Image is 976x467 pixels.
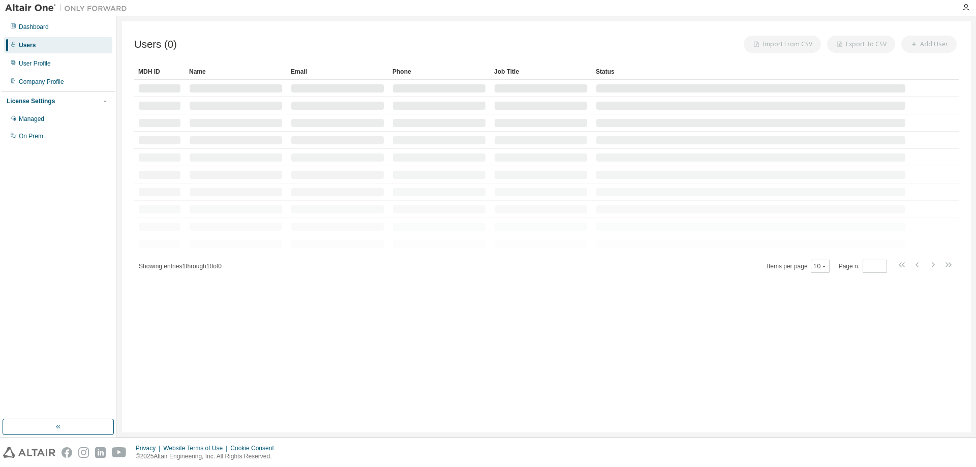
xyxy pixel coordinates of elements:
div: User Profile [19,59,51,68]
img: linkedin.svg [95,447,106,458]
p: © 2025 Altair Engineering, Inc. All Rights Reserved. [136,452,280,461]
div: Name [189,64,283,80]
div: Status [596,64,906,80]
span: Page n. [839,260,887,273]
img: facebook.svg [62,447,72,458]
div: License Settings [7,97,55,105]
div: Job Title [494,64,588,80]
span: Showing entries 1 through 10 of 0 [139,263,222,270]
button: Add User [901,36,957,53]
img: Altair One [5,3,132,13]
div: Email [291,64,384,80]
button: Import From CSV [744,36,821,53]
div: On Prem [19,132,43,140]
div: Users [19,41,36,49]
button: Export To CSV [827,36,895,53]
div: Privacy [136,444,163,452]
img: instagram.svg [78,447,89,458]
div: Cookie Consent [230,444,280,452]
img: youtube.svg [112,447,127,458]
button: 10 [813,262,827,270]
div: Phone [392,64,486,80]
span: Users (0) [134,39,177,50]
div: MDH ID [138,64,181,80]
div: Website Terms of Use [163,444,230,452]
div: Managed [19,115,44,123]
span: Items per page [767,260,830,273]
img: altair_logo.svg [3,447,55,458]
div: Company Profile [19,78,64,86]
div: Dashboard [19,23,49,31]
